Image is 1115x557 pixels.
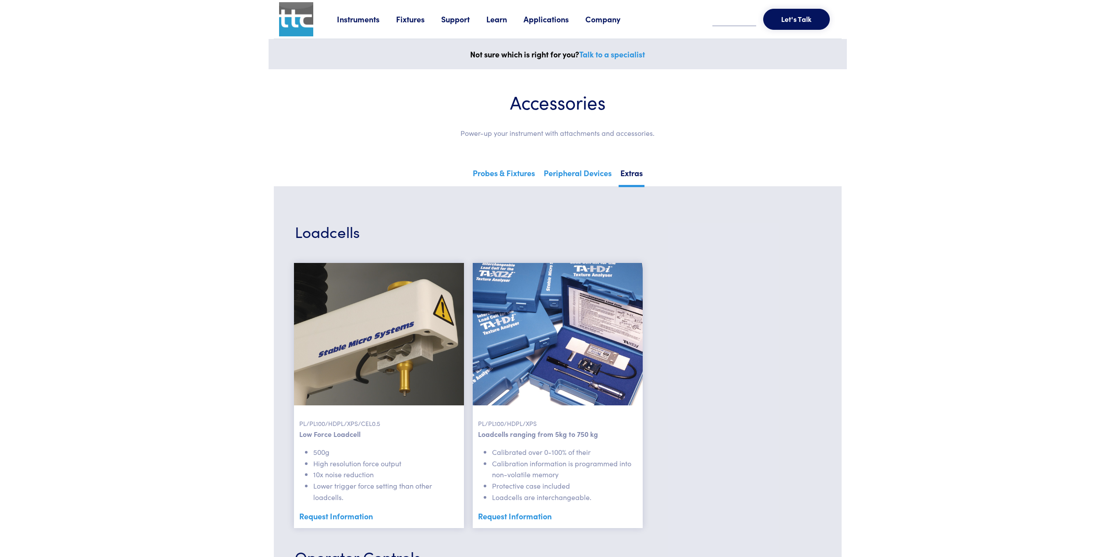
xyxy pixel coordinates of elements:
[313,480,459,503] li: Lower trigger force setting than other loadcells.
[294,263,464,405] img: hardware-low-force-loadcell.jpg
[471,166,537,185] a: Probes & Fixtures
[473,263,643,405] img: hardware-loadcells.jpg
[299,510,459,523] a: Request Information
[763,9,830,30] button: Let's Talk
[585,14,637,25] a: Company
[492,492,637,503] li: Loadcells are interchangeable.
[478,405,637,428] p: PL/PL100/HDPL/XPS
[295,90,821,114] h1: Accessories
[492,447,637,458] li: Calibrated over 0-100% of their
[492,480,637,492] li: Protective case included
[524,14,585,25] a: Applications
[619,166,644,187] a: Extras
[299,429,459,440] p: Low Force Loadcell
[313,458,459,469] li: High resolution force output
[542,166,613,185] a: Peripheral Devices
[492,458,637,480] li: Calibration information is programmed into non-volatile memory
[478,429,637,440] p: Loadcells ranging from 5kg to 750 kg
[295,128,821,139] p: Power-up your instrument with attachments and accessories.
[299,405,459,428] p: PL/PL100/HDPL/XPS/CEL0.5
[279,2,313,36] img: ttc_logo_1x1_v1.0.png
[313,469,459,480] li: 10x noise reduction
[486,14,524,25] a: Learn
[579,49,645,60] a: Talk to a specialist
[295,220,821,242] h3: Loadcells
[274,48,842,61] p: Not sure which is right for you?
[396,14,441,25] a: Fixtures
[337,14,396,25] a: Instruments
[478,510,637,523] a: Request Information
[313,447,459,458] li: 500g
[441,14,486,25] a: Support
